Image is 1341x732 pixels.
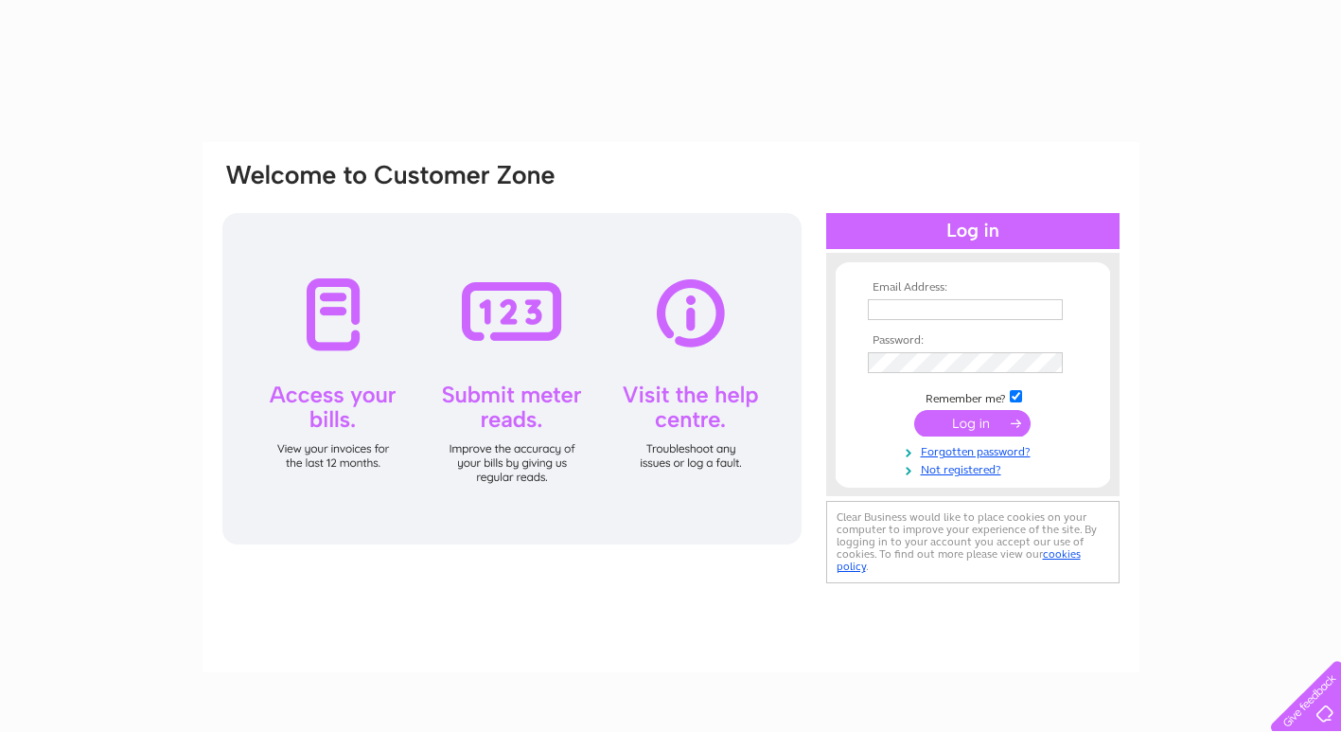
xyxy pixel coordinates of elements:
a: cookies policy [837,547,1081,573]
a: Forgotten password? [868,441,1083,459]
a: Not registered? [868,459,1083,477]
th: Email Address: [863,281,1083,295]
th: Password: [863,334,1083,348]
div: Clear Business would like to place cookies on your computer to improve your experience of the sit... [826,501,1120,583]
input: Submit [914,410,1031,437]
td: Remember me? [863,387,1083,406]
